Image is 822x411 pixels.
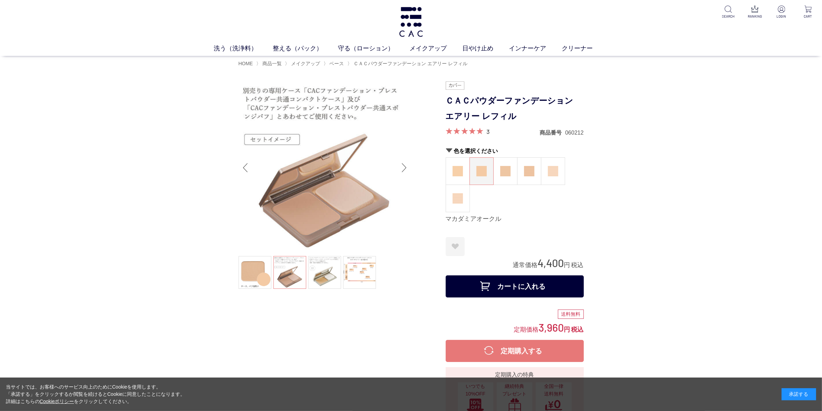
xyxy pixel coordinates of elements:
[720,14,737,19] p: SEARCH
[513,262,538,268] span: 通常価格
[494,158,517,185] a: ヘーゼルオークル
[539,321,564,334] span: 3,960
[773,6,790,19] a: LOGIN
[352,61,467,66] a: ＣＡＣパウダーファンデーション エアリー レフィル
[462,44,509,53] a: 日やけ止め
[453,166,463,176] img: ココナッツオークル
[540,129,565,136] dt: 商品番号
[517,157,541,185] dl: アーモンドオークル
[6,383,185,405] div: 当サイトでは、お客様へのサービス向上のためにCookieを使用します。 「承諾する」をクリックするか閲覧を続けるとCookieに同意したことになります。 詳細はこちらの をクリックしてください。
[564,262,570,268] span: 円
[448,371,581,379] div: 定期購入の特典
[262,61,282,66] span: 商品一覧
[541,157,565,185] dl: ピーチアイボリー
[571,262,584,268] span: 税込
[291,61,320,66] span: メイクアップ
[273,44,338,53] a: 整える（パック）
[446,147,584,155] h2: 色を選択ください
[720,6,737,19] a: SEARCH
[562,44,608,53] a: クリーナー
[397,154,411,182] div: Next slide
[239,81,411,254] img: ＣＡＣパウダーファンデーション エアリー レフィル マカダミアオークル
[571,326,584,333] span: 税込
[239,61,253,66] a: HOME
[323,60,346,67] li: 〉
[470,157,494,185] dl: マカダミアオークル
[338,44,409,53] a: 守る（ローション）
[446,275,584,297] button: カートに入れる
[446,93,584,124] h1: ＣＡＣパウダーファンデーション エアリー レフィル
[446,340,584,362] button: 定期購入する
[509,44,562,53] a: インナーケア
[524,166,534,176] img: アーモンドオークル
[548,166,558,176] img: ピーチアイボリー
[564,326,570,333] span: 円
[800,14,816,19] p: CART
[446,215,584,223] div: マカダミアオークル
[446,185,470,212] a: ピーチベージュ
[453,193,463,204] img: ピーチベージュ
[239,154,252,182] div: Previous slide
[773,14,790,19] p: LOGIN
[487,128,490,135] a: 3
[541,158,565,185] a: ピーチアイボリー
[40,399,74,404] a: Cookieポリシー
[347,60,469,67] li: 〉
[261,61,282,66] a: 商品一覧
[493,157,518,185] dl: ヘーゼルオークル
[398,7,424,37] img: logo
[446,237,465,256] a: お気に入りに登録する
[328,61,344,66] a: ベース
[538,256,564,269] span: 4,400
[476,166,487,176] img: マカダミアオークル
[409,44,462,53] a: メイクアップ
[746,6,763,19] a: RANKING
[518,158,541,185] a: アーモンドオークル
[214,44,273,53] a: 洗う（洗浄料）
[290,61,320,66] a: メイクアップ
[565,129,583,136] dd: 060212
[782,388,816,400] div: 承諾する
[446,158,470,185] a: ココナッツオークル
[558,310,584,319] div: 送料無料
[330,61,344,66] span: ベース
[354,61,467,66] span: ＣＡＣパウダーファンデーション エアリー レフィル
[285,60,322,67] li: 〉
[446,81,464,90] img: カバー
[514,325,539,333] span: 定期価格
[256,60,283,67] li: 〉
[500,166,511,176] img: ヘーゼルオークル
[746,14,763,19] p: RANKING
[800,6,816,19] a: CART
